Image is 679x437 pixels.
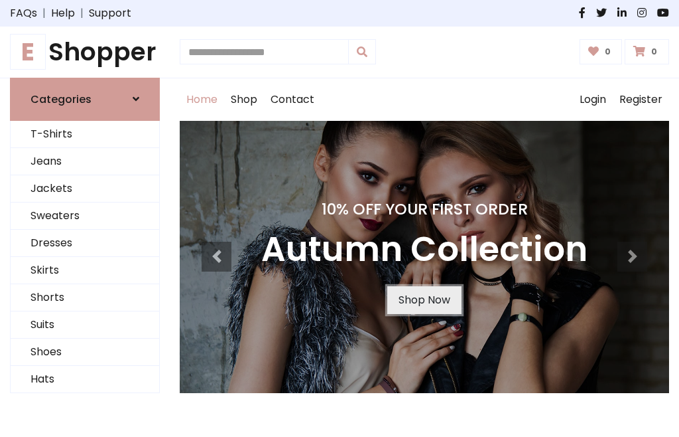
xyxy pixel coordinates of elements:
[11,148,159,175] a: Jeans
[387,286,462,314] a: Shop Now
[580,39,623,64] a: 0
[10,37,160,67] a: EShopper
[89,5,131,21] a: Support
[11,366,159,393] a: Hats
[264,78,321,121] a: Contact
[10,37,160,67] h1: Shopper
[613,78,669,121] a: Register
[11,284,159,311] a: Shorts
[261,229,587,270] h3: Autumn Collection
[11,230,159,257] a: Dresses
[11,311,159,339] a: Suits
[601,46,614,58] span: 0
[11,121,159,148] a: T-Shirts
[573,78,613,121] a: Login
[31,93,92,106] h6: Categories
[11,339,159,366] a: Shoes
[625,39,669,64] a: 0
[10,34,46,70] span: E
[11,257,159,284] a: Skirts
[224,78,264,121] a: Shop
[10,5,37,21] a: FAQs
[11,175,159,203] a: Jackets
[75,5,89,21] span: |
[261,200,587,218] h4: 10% Off Your First Order
[10,78,160,121] a: Categories
[180,78,224,121] a: Home
[51,5,75,21] a: Help
[37,5,51,21] span: |
[648,46,660,58] span: 0
[11,203,159,230] a: Sweaters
